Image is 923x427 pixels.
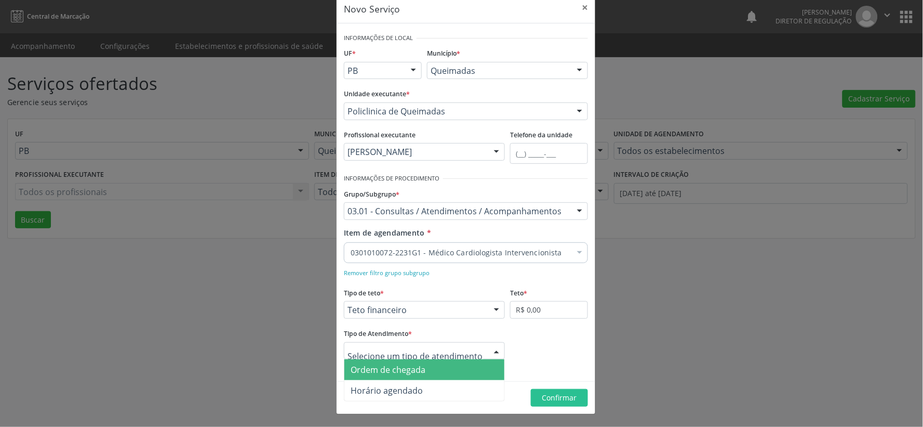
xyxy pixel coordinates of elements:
[344,267,430,277] a: Remover filtro grupo subgrupo
[531,389,588,407] button: Confirmar
[344,86,410,102] label: Unidade executante
[347,206,567,216] span: 03.01 - Consultas / Atendimentos / Acompanhamentos
[431,66,567,76] span: Queimadas
[344,228,425,238] span: Item de agendamento
[542,393,577,403] span: Confirmar
[510,143,588,164] input: (__) _____-___
[510,127,572,144] label: Telefone da unidade
[344,46,356,62] label: UF
[347,106,567,117] span: Policlinica de Queimadas
[344,127,416,144] label: Profissional executante
[344,174,439,183] small: Informações de Procedimento
[427,46,460,62] label: Município
[351,385,423,396] span: Horário agendado
[347,305,484,315] span: Teto financeiro
[344,285,384,301] label: Tipo de teto
[344,186,399,202] label: Grupo/Subgrupo
[344,34,413,43] small: Informações de Local
[347,147,484,157] span: [PERSON_NAME]
[344,2,400,16] h5: Novo Serviço
[347,346,484,367] input: Selecione um tipo de atendimento
[344,326,412,342] label: Tipo de Atendimento
[510,285,527,301] label: Teto
[351,364,425,376] span: Ordem de chegada
[347,66,400,76] span: PB
[344,269,430,277] small: Remover filtro grupo subgrupo
[351,248,571,258] span: 0301010072-2231G1 - Médico Cardiologista Intervencionista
